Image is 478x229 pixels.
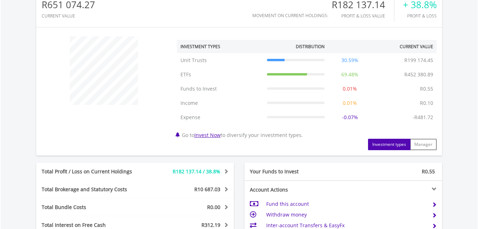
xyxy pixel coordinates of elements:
th: Investment Types [177,40,263,53]
td: 69.48% [328,67,372,82]
span: R0.55 [422,168,435,175]
a: Invest Now [194,132,221,138]
td: R452 380.89 [401,67,437,82]
td: -0.07% [328,110,372,124]
td: 30.59% [328,53,372,67]
td: 0.01% [328,82,372,96]
div: Your Funds to Invest [245,168,343,175]
span: R10 687.03 [194,186,220,193]
div: Total Interest on Free Cash [36,222,152,229]
td: 0.01% [328,96,372,110]
td: Funds to Invest [177,82,263,96]
td: Fund this account [266,199,426,209]
td: Unit Trusts [177,53,263,67]
td: Withdraw money [266,209,426,220]
td: R0.10 [416,96,437,110]
div: Go to to diversify your investment types. [172,33,442,150]
div: Profit & Loss [403,14,437,18]
div: Total Profit / Loss on Current Holdings [36,168,152,175]
button: Manager [410,139,437,150]
td: Income [177,96,263,110]
div: Total Brokerage and Statutory Costs [36,186,152,193]
button: Investment types [368,139,410,150]
div: CURRENT VALUE [42,14,95,18]
span: R0.00 [207,204,220,210]
div: Total Bundle Costs [36,204,152,211]
span: R182 137.14 / 38.8% [173,168,220,175]
td: R199 174.45 [401,53,437,67]
th: Current Value [372,40,437,53]
div: Distribution [296,44,325,50]
td: ETFs [177,67,263,82]
td: Expense [177,110,263,124]
div: Profit & Loss Value [332,14,394,18]
div: Account Actions [245,186,343,193]
td: -R481.72 [409,110,437,124]
span: R312.19 [201,222,220,228]
td: R0.55 [416,82,437,96]
div: Movement on Current Holdings: [252,13,328,18]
